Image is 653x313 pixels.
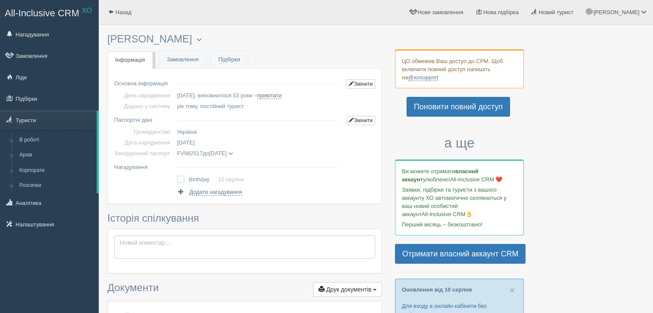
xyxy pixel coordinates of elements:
[218,176,244,183] a: 12 серпня
[211,51,248,69] a: Підбірки
[177,150,203,156] span: FV982517
[418,9,463,15] span: Нове замовлення
[115,57,145,63] span: Інформація
[107,33,382,45] h3: [PERSON_NAME]
[173,101,343,111] td: , постійний турист
[395,244,525,264] a: Отримати власний аккаунт CRM
[450,176,502,183] span: All-Inclusive CRM ❤️
[114,159,173,172] td: Нагадування
[15,132,97,148] a: В роботі
[402,286,472,293] a: Оновлення від 10 серпня
[257,92,282,99] a: привітати
[107,282,382,297] h3: Документи
[326,286,371,293] span: Друк документів
[346,116,375,125] a: Змінити
[593,9,639,15] span: [PERSON_NAME]
[395,135,524,150] h3: а ще
[510,286,515,295] button: Close
[173,126,343,137] td: Україна
[407,97,510,117] a: Поновити повний доступ
[15,163,97,178] a: Корпорати
[15,147,97,163] a: Архів
[177,150,233,156] span: до
[395,49,524,88] div: ЦО обмежив Ваш доступ до СРМ. Щоб включити повний доступ напишіть на
[173,90,343,101] td: [DATE], виповнилося 53 роки –
[539,9,574,15] span: Новий турист
[0,0,98,24] a: All-Inclusive CRM XO
[107,51,153,69] a: Інформація
[114,148,173,159] td: Закордонний паспорт
[177,103,197,109] span: рік тому
[177,139,194,146] span: [DATE]
[114,137,173,148] td: Дата народження
[114,75,173,90] td: Основна інформація
[114,126,173,137] td: Громадянство
[402,167,517,184] p: Ви можете отримати улюбленої
[313,282,382,297] button: Друк документів
[15,178,97,193] a: Розсилки
[177,188,242,196] a: Додати нагадування
[422,211,473,217] span: All-Inclusive CRM👌
[107,213,382,224] h3: Історія спілкування
[510,285,515,295] span: ×
[483,9,519,15] span: Нова підбірка
[209,150,227,156] span: [DATE]
[346,79,375,89] a: Змінити
[114,90,173,101] td: День народження
[408,74,438,81] a: @xosupport
[114,101,173,111] td: Додано у систему
[114,111,173,126] td: Паспортні дані
[189,189,242,196] span: Додати нагадування
[159,51,207,69] a: Замовлення
[402,220,517,229] p: Перший місяць – безкоштовно!
[189,174,218,186] td: Birthday
[402,168,479,183] b: власний аккаунт
[115,9,131,15] span: Назад
[5,8,79,18] span: All-Inclusive CRM
[82,7,92,14] sup: XO
[402,186,517,218] p: Заявки, підбірки та туристи з вашого аккаунту ХО автоматично скопіюються у ваш новий особистий ак...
